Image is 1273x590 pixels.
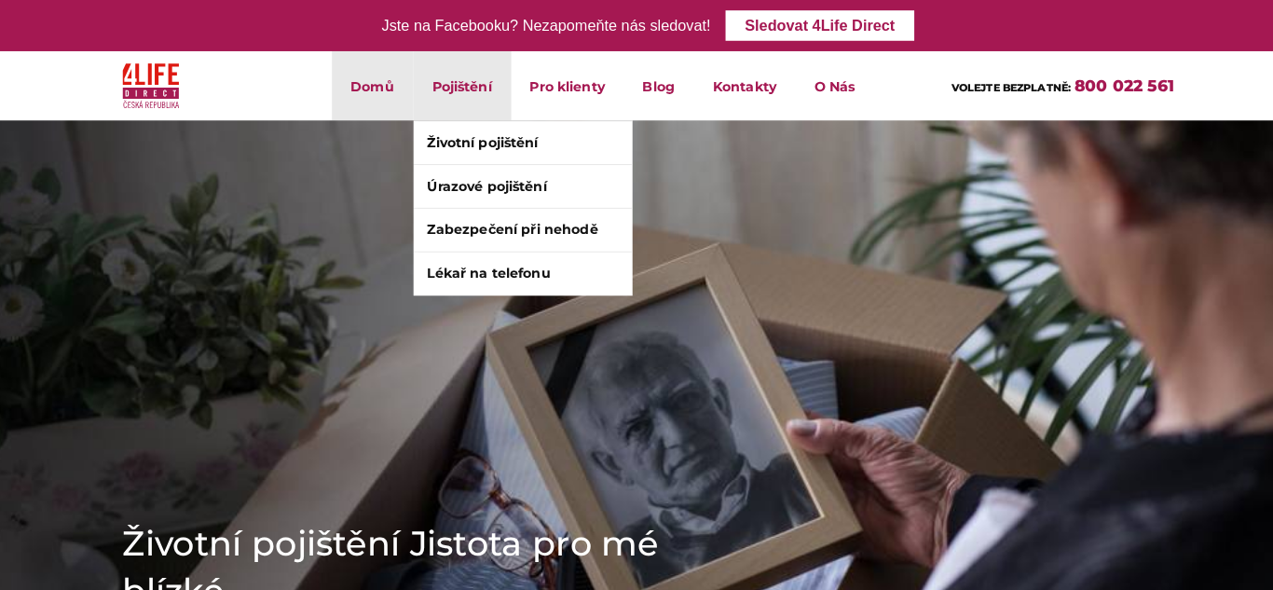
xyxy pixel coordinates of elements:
[326,50,406,118] a: Domů
[375,12,698,39] div: Jste na Facebooku? Nezapomeňte nás sledovat!
[713,10,897,40] a: Sledovat 4Life Direct
[406,205,621,247] a: Zabezpečení při nehodě
[406,119,621,161] a: Životní pojištění
[935,79,1052,92] span: VOLEJTE BEZPLATNĚ:
[613,50,682,118] a: Blog
[406,162,621,204] a: Úrazové pojištění
[120,58,176,111] img: 4Life Direct Česká republika logo
[406,248,621,290] a: Lékař na telefonu
[1056,75,1154,93] a: 800 022 561
[682,50,782,118] a: Kontakty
